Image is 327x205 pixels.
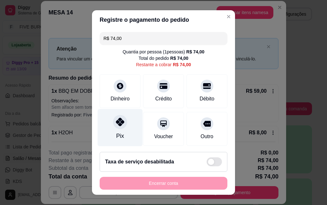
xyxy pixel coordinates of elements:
div: R$ 74,00 [173,61,191,68]
button: Close [224,12,234,22]
div: Restante a cobrar [136,61,191,68]
div: Débito [200,95,214,103]
div: R$ 74,00 [170,55,188,61]
h2: Taxa de serviço desabilitada [105,158,174,166]
div: Quantia por pessoa ( 1 pessoas) [123,49,204,55]
div: R$ 74,00 [186,49,204,55]
div: Voucher [154,133,173,140]
header: Registre o pagamento do pedido [92,10,235,29]
div: Dinheiro [110,95,130,103]
div: Crédito [155,95,172,103]
div: Pix [116,132,124,140]
input: Ex.: hambúrguer de cordeiro [103,32,224,45]
div: Total do pedido [139,55,188,61]
div: Outro [201,133,213,140]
